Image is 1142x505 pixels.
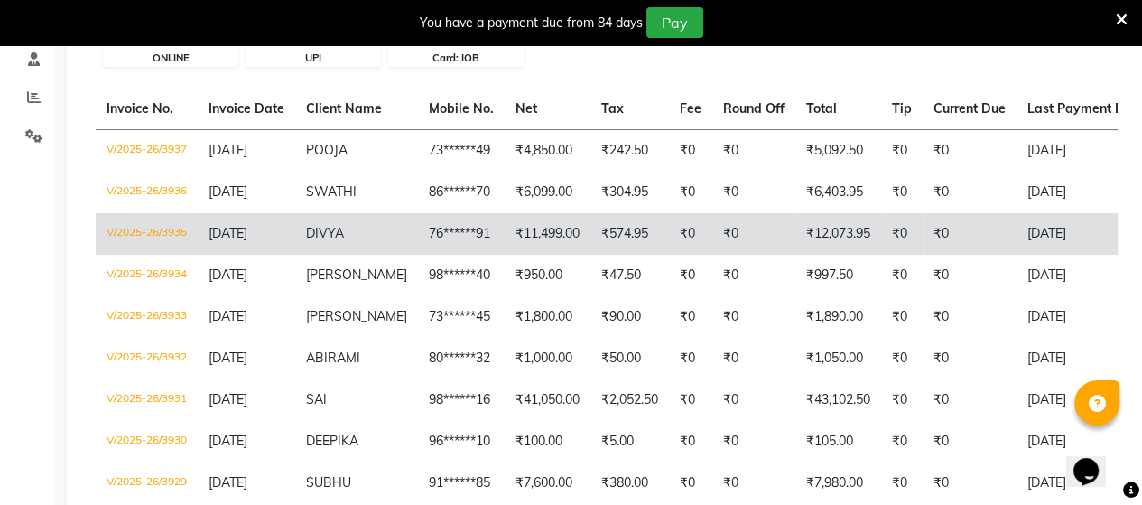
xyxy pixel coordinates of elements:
td: ₹11,499.00 [505,213,590,255]
td: ₹574.95 [590,213,669,255]
td: ₹0 [712,172,795,213]
td: ₹100.00 [505,421,590,463]
td: ₹7,980.00 [795,463,881,504]
td: ₹4,850.00 [505,129,590,172]
td: ₹0 [881,463,923,504]
span: SWATHI [306,183,357,200]
td: ₹7,600.00 [505,463,590,504]
span: Net [515,100,537,117]
span: Round Off [723,100,785,117]
td: V/2025-26/3933 [96,296,198,338]
span: [DATE] [209,225,247,241]
td: ₹0 [712,255,795,296]
td: V/2025-26/3934 [96,255,198,296]
td: V/2025-26/3932 [96,338,198,379]
td: ₹0 [923,338,1017,379]
td: V/2025-26/3935 [96,213,198,255]
td: ₹0 [712,338,795,379]
td: ₹50.00 [590,338,669,379]
td: ₹1,000.00 [505,338,590,379]
td: ₹0 [712,463,795,504]
td: ₹0 [669,379,712,421]
span: Invoice No. [107,100,173,117]
td: ₹0 [669,129,712,172]
td: ₹0 [923,296,1017,338]
td: ₹380.00 [590,463,669,504]
td: ₹0 [669,296,712,338]
td: ₹0 [923,379,1017,421]
span: Total [806,100,837,117]
span: [DATE] [209,183,247,200]
td: V/2025-26/3937 [96,129,198,172]
span: DEEPIKA [306,433,358,449]
td: ₹304.95 [590,172,669,213]
td: ₹950.00 [505,255,590,296]
td: ₹0 [923,213,1017,255]
span: SAI [306,391,327,407]
td: ₹0 [881,255,923,296]
td: ₹0 [669,255,712,296]
td: ₹6,099.00 [505,172,590,213]
td: ₹105.00 [795,421,881,463]
td: ₹0 [923,129,1017,172]
td: V/2025-26/3931 [96,379,198,421]
span: [DATE] [209,142,247,158]
span: [DATE] [209,350,247,366]
div: ONLINE [104,51,237,66]
td: ₹43,102.50 [795,379,881,421]
td: ₹41,050.00 [505,379,590,421]
td: ₹242.50 [590,129,669,172]
td: ₹5.00 [590,421,669,463]
span: SUBHU [306,474,351,491]
span: Client Name [306,100,382,117]
td: ₹0 [669,213,712,255]
td: ₹5,092.50 [795,129,881,172]
td: ₹0 [881,379,923,421]
span: [PERSON_NAME] [306,308,407,324]
td: ₹12,073.95 [795,213,881,255]
div: You have a payment due from 84 days [420,14,643,33]
td: ₹0 [712,379,795,421]
td: V/2025-26/3936 [96,172,198,213]
td: ₹0 [923,421,1017,463]
span: Current Due [933,100,1006,117]
div: Card: IOB [389,51,523,66]
div: UPI [246,51,380,66]
td: ₹997.50 [795,255,881,296]
td: ₹0 [669,172,712,213]
td: ₹47.50 [590,255,669,296]
span: [DATE] [209,308,247,324]
td: V/2025-26/3929 [96,463,198,504]
td: ₹0 [881,172,923,213]
span: [PERSON_NAME] [306,267,407,283]
td: ₹1,890.00 [795,296,881,338]
td: ₹0 [669,463,712,504]
td: ₹0 [923,255,1017,296]
span: ABIRAMI [306,350,360,366]
td: V/2025-26/3930 [96,421,198,463]
span: Fee [680,100,701,117]
iframe: chat widget [1066,433,1124,487]
span: DIVYA [306,225,344,241]
td: ₹0 [881,296,923,338]
button: Pay [646,7,703,38]
span: [DATE] [209,391,247,407]
td: ₹2,052.50 [590,379,669,421]
td: ₹6,403.95 [795,172,881,213]
span: [DATE] [209,267,247,283]
td: ₹90.00 [590,296,669,338]
td: ₹0 [923,172,1017,213]
td: ₹1,800.00 [505,296,590,338]
td: ₹1,050.00 [795,338,881,379]
td: ₹0 [923,463,1017,504]
span: [DATE] [209,474,247,491]
span: Tip [892,100,912,117]
td: ₹0 [712,421,795,463]
td: ₹0 [712,213,795,255]
span: Invoice Date [209,100,284,117]
td: ₹0 [669,421,712,463]
span: Tax [601,100,624,117]
td: ₹0 [712,296,795,338]
span: Mobile No. [429,100,494,117]
td: ₹0 [881,213,923,255]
